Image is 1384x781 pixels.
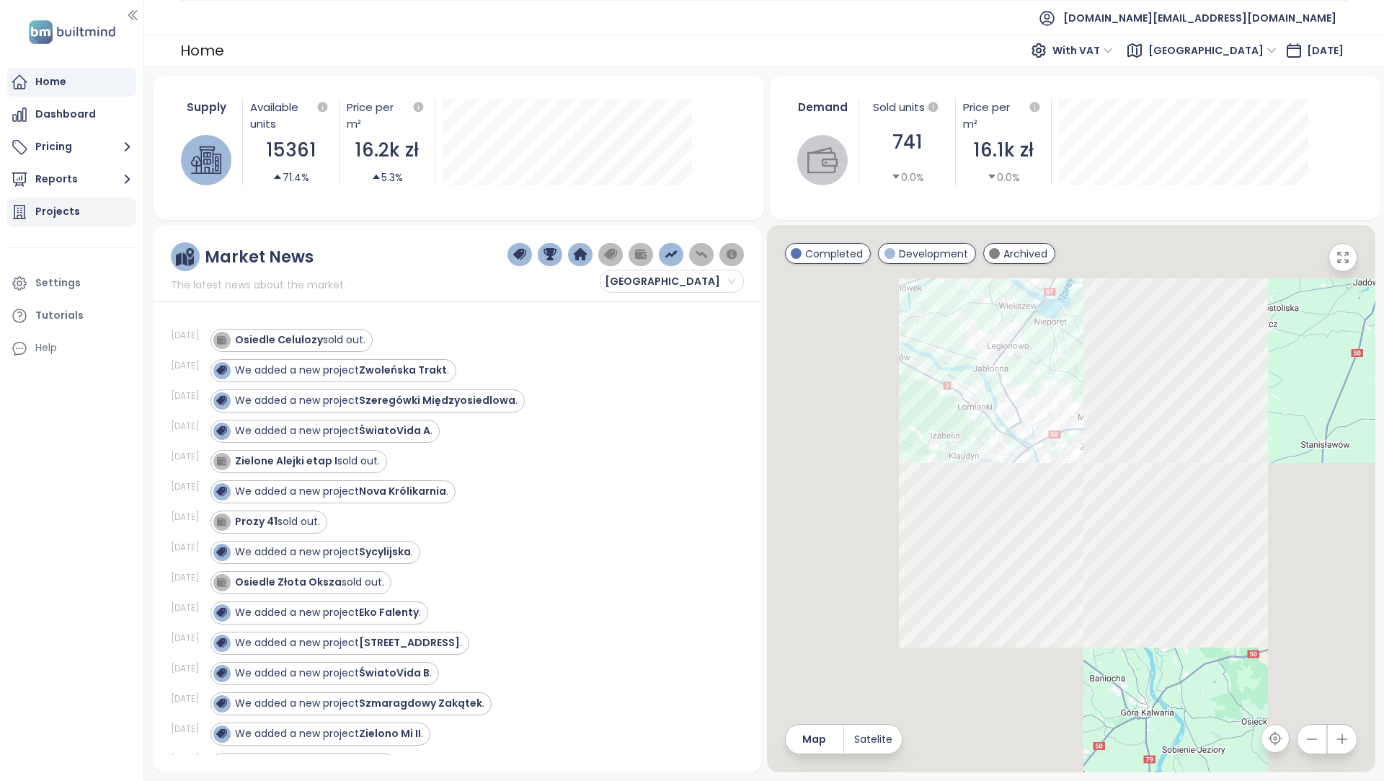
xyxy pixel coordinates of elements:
[35,306,84,325] div: Tutorials
[371,169,403,185] div: 5.3%
[171,450,207,463] div: [DATE]
[235,454,380,469] div: sold out.
[176,248,194,266] img: ruler
[7,334,136,363] div: Help
[963,136,1044,165] div: 16.1k zł
[235,605,421,620] div: We added a new project .
[216,728,226,738] img: icon
[216,486,226,496] img: icon
[235,514,320,529] div: sold out.
[371,172,381,182] span: caret-up
[216,607,226,617] img: icon
[987,169,1020,185] div: 0.0%
[216,395,226,405] img: icon
[171,277,346,293] span: The latest news about the market.
[359,635,460,650] strong: [STREET_ADDRESS]
[844,725,902,754] button: Satelite
[250,136,331,165] div: 15361
[216,577,226,587] img: icon
[235,726,423,741] div: We added a new project .
[7,301,136,330] a: Tutorials
[1052,40,1113,61] span: With VAT
[235,635,462,650] div: We added a new project .
[216,425,226,436] img: icon
[235,666,432,681] div: We added a new project .
[605,270,735,292] span: Warszawa
[7,133,136,162] button: Pricing
[347,99,410,132] div: Price per m²
[359,484,446,498] strong: Nova Królikarnia
[891,172,901,182] span: caret-down
[891,169,924,185] div: 0.0%
[216,365,226,375] img: icon
[963,99,1044,132] div: Price per m²
[7,68,136,97] a: Home
[544,248,556,261] img: trophy-dark-blue.png
[866,99,947,116] div: Sold units
[35,274,81,292] div: Settings
[171,511,207,524] div: [DATE]
[216,637,226,648] img: icon
[1307,43,1344,58] span: [DATE]
[899,246,968,262] span: Development
[216,668,226,678] img: icon
[171,601,207,614] div: [DATE]
[513,248,526,261] img: price-tag-dark-blue.png
[235,332,323,347] strong: Osiedle Celulozy
[171,359,207,372] div: [DATE]
[7,269,136,298] a: Settings
[866,128,947,157] div: 741
[180,37,224,63] div: Home
[216,698,226,708] img: icon
[171,329,207,342] div: [DATE]
[171,571,207,584] div: [DATE]
[35,73,66,91] div: Home
[171,420,207,433] div: [DATE]
[1148,40,1277,61] span: Warszawa
[191,145,221,175] img: house
[786,725,843,754] button: Map
[171,541,207,554] div: [DATE]
[987,172,997,182] span: caret-down
[171,632,207,645] div: [DATE]
[35,339,57,357] div: Help
[216,516,226,526] img: icon
[235,696,484,711] div: We added a new project .
[35,105,96,123] div: Dashboard
[7,100,136,129] a: Dashboard
[574,248,587,261] img: home-dark-blue.png
[235,575,342,589] strong: Osiedle Złota Oksza
[171,753,207,766] div: [DATE]
[171,662,207,675] div: [DATE]
[794,99,852,115] div: Demand
[359,666,430,680] strong: ŚwiatoVida B
[359,726,421,741] strong: Zielono Mi II
[359,696,482,710] strong: Szmaragdowy Zakątek
[725,248,738,261] img: information-circle.png
[802,731,826,747] span: Map
[178,99,236,115] div: Supply
[235,332,365,348] div: sold out.
[7,165,136,194] button: Reports
[205,248,314,266] div: Market News
[1063,1,1336,35] span: [DOMAIN_NAME][EMAIL_ADDRESS][DOMAIN_NAME]
[665,248,678,261] img: price-increases.png
[634,248,647,261] img: wallet-dark-grey.png
[235,393,518,408] div: We added a new project .
[235,363,449,378] div: We added a new project .
[235,454,337,468] strong: Zielone Alejki etap I
[216,335,226,345] img: icon
[347,136,427,165] div: 16.2k zł
[359,363,447,377] strong: Zwoleńska Trakt
[171,723,207,736] div: [DATE]
[7,198,136,226] a: Projects
[235,423,432,438] div: We added a new project .
[805,246,863,262] span: Completed
[25,17,120,47] img: logo
[272,172,283,182] span: caret-up
[35,203,80,221] div: Projects
[807,145,838,175] img: wallet
[235,544,413,560] div: We added a new project .
[171,692,207,705] div: [DATE]
[216,547,226,557] img: icon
